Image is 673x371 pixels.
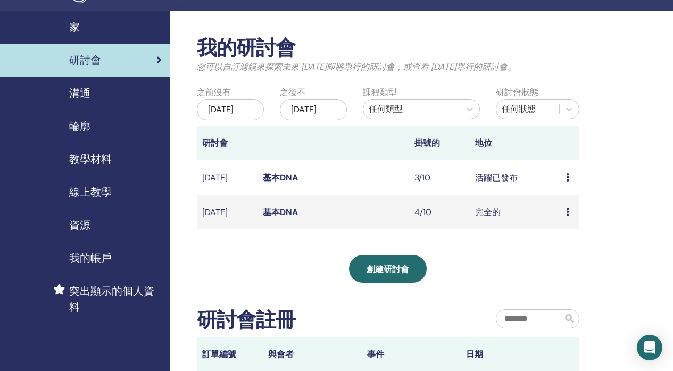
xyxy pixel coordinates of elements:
[291,104,317,115] font: [DATE]
[69,20,80,34] font: 家
[475,172,518,183] font: 活躍已發布
[202,207,228,218] font: [DATE]
[197,35,295,61] font: 我的研討會
[69,152,112,166] font: 教學材料
[496,87,538,98] font: 研討會狀態
[414,172,430,183] font: 3/10
[414,207,431,218] font: 4/10
[208,104,234,115] font: [DATE]
[202,349,236,360] font: 訂單編號
[263,172,298,183] a: 基本DNA
[466,349,483,360] font: 日期
[69,185,112,199] font: 線上教學
[475,137,492,149] font: 地位
[280,87,305,98] font: 之後不
[69,218,90,232] font: 資源
[502,103,536,114] font: 任何狀態
[369,103,403,114] font: 任何類型
[69,251,112,265] font: 我的帳戶
[202,172,228,183] font: [DATE]
[349,255,427,283] a: 創建研討會
[69,53,101,67] font: 研討會
[69,86,90,100] font: 溝通
[363,87,397,98] font: 課程類型
[263,207,298,218] a: 基本DNA
[367,263,409,275] font: 創建研討會
[197,307,295,333] font: 研討會註冊
[414,137,440,149] font: 掛號的
[197,61,516,72] font: 您可以自訂濾鏡來探索未來 [DATE]即將舉行的研討會，或查看 [DATE]舉行的研討會。
[637,335,662,360] div: 開啟 Intercom Messenger
[475,207,501,218] font: 完全的
[69,119,90,133] font: 輪廓
[268,349,294,360] font: 與會者
[69,284,154,314] font: 突出顯示的個人資料
[367,349,384,360] font: 事件
[202,137,228,149] font: 研討會
[197,87,231,98] font: 之前沒有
